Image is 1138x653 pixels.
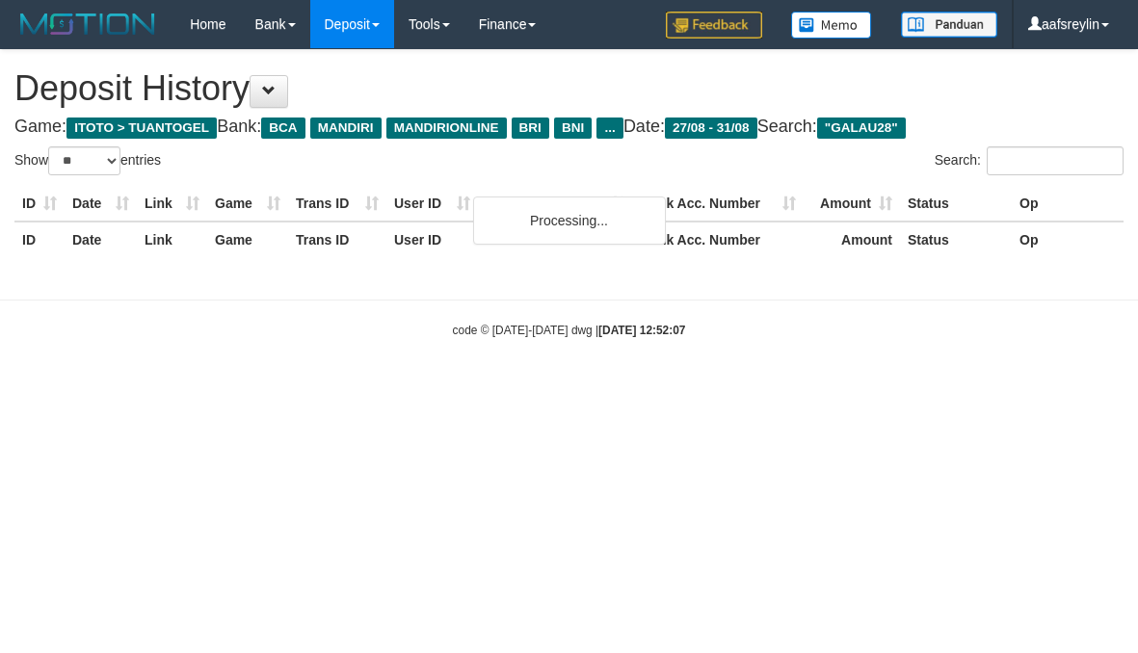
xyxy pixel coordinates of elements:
input: Search: [987,146,1124,175]
th: Date [65,186,137,222]
th: Game [207,186,288,222]
th: ID [14,186,65,222]
label: Show entries [14,146,161,175]
th: Bank Acc. Number [633,222,804,257]
span: "GALAU28" [817,118,906,139]
small: code © [DATE]-[DATE] dwg | [453,324,686,337]
th: Amount [804,186,900,222]
h1: Deposit History [14,69,1124,108]
img: Feedback.jpg [666,12,762,39]
img: Button%20Memo.svg [791,12,872,39]
h4: Game: Bank: Date: Search: [14,118,1124,137]
th: Date [65,222,137,257]
th: Op [1012,222,1124,257]
span: ... [596,118,622,139]
th: Amount [804,222,900,257]
th: Status [900,222,1012,257]
select: Showentries [48,146,120,175]
span: 27/08 - 31/08 [665,118,757,139]
th: Bank Acc. Number [633,186,804,222]
span: BCA [261,118,304,139]
th: Trans ID [288,186,386,222]
th: Link [137,186,207,222]
span: BRI [512,118,549,139]
span: MANDIRIONLINE [386,118,507,139]
div: Processing... [473,196,666,245]
th: Trans ID [288,222,386,257]
th: Link [137,222,207,257]
span: ITOTO > TUANTOGEL [66,118,217,139]
th: ID [14,222,65,257]
th: User ID [386,186,478,222]
strong: [DATE] 12:52:07 [598,324,685,337]
th: Status [900,186,1012,222]
span: BNI [554,118,592,139]
th: Bank Acc. Name [478,186,633,222]
th: Game [207,222,288,257]
label: Search: [935,146,1124,175]
span: MANDIRI [310,118,382,139]
img: MOTION_logo.png [14,10,161,39]
img: panduan.png [901,12,997,38]
th: User ID [386,222,478,257]
th: Op [1012,186,1124,222]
